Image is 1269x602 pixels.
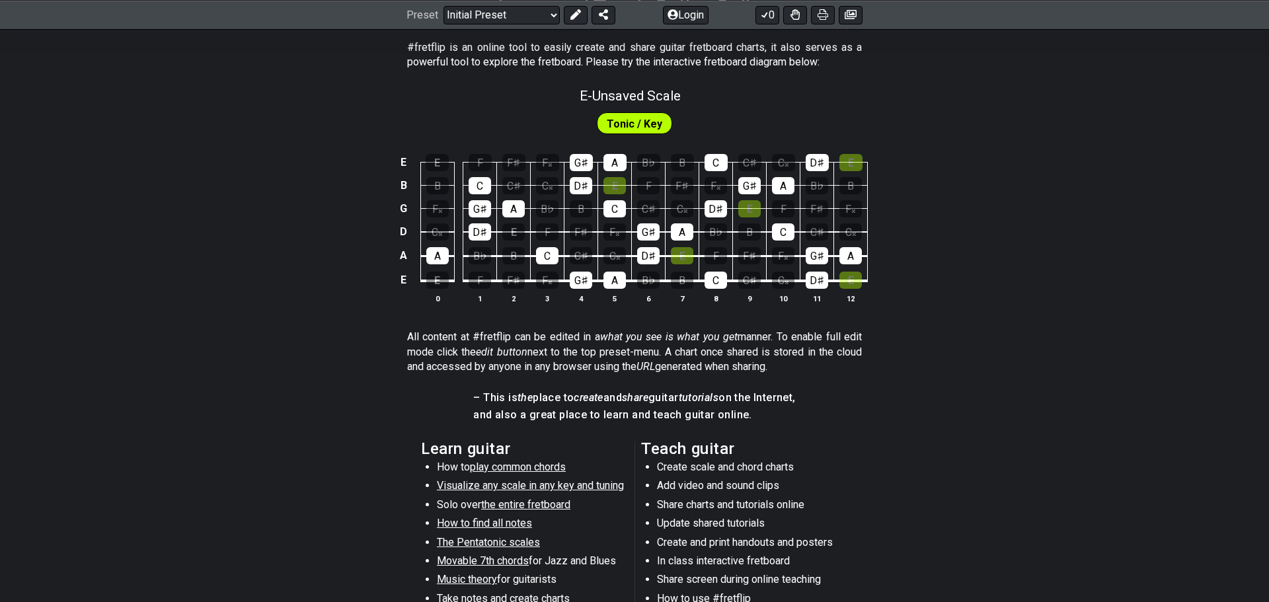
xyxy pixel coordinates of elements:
[772,223,794,241] div: C
[437,479,624,492] span: Visualize any scale in any key and tuning
[632,291,666,305] th: 6
[396,151,412,174] td: E
[502,223,525,241] div: E
[406,9,438,21] span: Preset
[657,572,845,591] li: Share screen during online teaching
[502,154,525,171] div: F♯
[806,177,828,194] div: B♭
[443,5,560,24] select: Preset
[463,291,497,305] th: 1
[637,200,660,217] div: C♯
[502,247,525,264] div: B
[574,391,603,404] em: create
[536,272,558,289] div: F𝄪
[502,272,525,289] div: F♯
[396,268,412,293] td: E
[839,247,862,264] div: A
[637,247,660,264] div: D♯
[469,177,491,194] div: C
[396,243,412,268] td: A
[705,154,728,171] div: C
[839,223,862,241] div: C𝄪
[437,554,625,572] li: for Jazz and Blues
[666,291,699,305] th: 7
[705,223,727,241] div: B♭
[806,154,829,171] div: D♯
[580,88,681,104] span: E - Unsaved Scale
[637,223,660,241] div: G♯
[598,291,632,305] th: 5
[603,200,626,217] div: C
[705,272,727,289] div: C
[426,154,449,171] div: E
[637,177,660,194] div: F
[603,223,626,241] div: F𝄪
[481,498,570,511] span: the entire fretboard
[738,177,761,194] div: G♯
[657,460,845,478] li: Create scale and chord charts
[699,291,733,305] th: 8
[679,391,719,404] em: tutorials
[420,291,454,305] th: 0
[502,177,525,194] div: C♯
[570,200,592,217] div: B
[469,154,492,171] div: F
[426,177,449,194] div: B
[476,346,527,358] em: edit button
[738,272,761,289] div: C♯
[536,200,558,217] div: B♭
[806,247,828,264] div: G♯
[437,498,625,516] li: Solo over
[564,291,598,305] th: 4
[671,177,693,194] div: F♯
[657,516,845,535] li: Update shared tutorials
[657,498,845,516] li: Share charts and tutorials online
[738,223,761,241] div: B
[705,247,727,264] div: F
[806,272,828,289] div: D♯
[671,247,693,264] div: E
[657,478,845,497] li: Add video and sound clips
[570,247,592,264] div: C♯
[641,441,848,456] h2: Teach guitar
[437,536,540,548] span: The Pentatonic scales
[738,200,761,217] div: E
[772,272,794,289] div: C𝄪
[839,5,863,24] button: Create image
[536,247,558,264] div: C
[531,291,564,305] th: 3
[536,177,558,194] div: C𝄪
[657,535,845,554] li: Create and print handouts and posters
[671,200,693,217] div: C𝄪
[470,461,566,473] span: play common chords
[607,114,662,133] span: First enable full edit mode to edit
[806,223,828,241] div: C♯
[657,554,845,572] li: In class interactive fretboard
[705,200,727,217] div: D♯
[407,330,862,374] p: All content at #fretflip can be edited in a manner. To enable full edit mode click the next to th...
[671,272,693,289] div: B
[396,220,412,244] td: D
[570,223,592,241] div: F♯
[437,573,497,585] span: Music theory
[426,272,449,289] div: E
[473,391,795,405] h4: – This is place to and guitar on the Internet,
[603,272,626,289] div: A
[806,200,828,217] div: F♯
[536,223,558,241] div: F
[772,247,794,264] div: F𝄪
[426,223,449,241] div: C𝄪
[592,5,615,24] button: Share Preset
[839,272,862,289] div: E
[738,154,761,171] div: C♯
[426,247,449,264] div: A
[767,291,800,305] th: 10
[772,154,795,171] div: C𝄪
[570,177,592,194] div: D♯
[437,460,625,478] li: How to
[437,517,532,529] span: How to find all notes
[636,360,655,373] em: URL
[600,330,738,343] em: what you see is what you get
[437,554,529,567] span: Movable 7th chords
[772,200,794,217] div: F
